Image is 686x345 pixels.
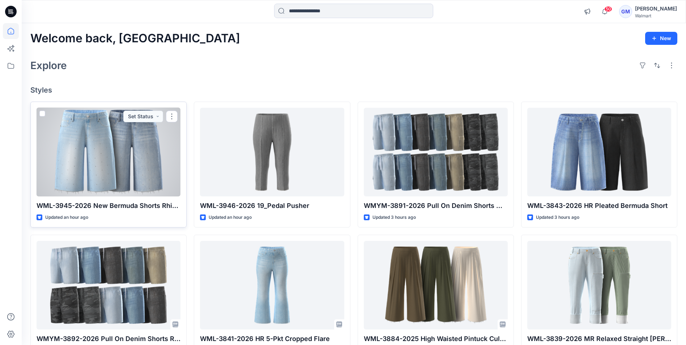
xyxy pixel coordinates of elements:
[527,108,671,196] a: WML-3843-2026 HR Pleated Bermuda Short
[635,13,677,18] div: Walmart
[527,201,671,211] p: WML-3843-2026 HR Pleated Bermuda Short
[364,201,508,211] p: WMYM-3891-2026 Pull On Denim Shorts Workwear
[30,86,677,94] h4: Styles
[37,201,180,211] p: WML-3945-2026 New Bermuda Shorts Rhine Stones
[30,32,240,45] h2: Welcome back, [GEOGRAPHIC_DATA]
[209,214,252,221] p: Updated an hour ago
[619,5,632,18] div: GM
[364,334,508,344] p: WML-3884-2025 High Waisted Pintuck Culottes
[200,201,344,211] p: WML-3946-2026 19_Pedal Pusher
[37,334,180,344] p: WMYM-3892-2026 Pull On Denim Shorts Regular
[645,32,677,45] button: New
[200,241,344,329] a: WML-3841-2026 HR 5-Pkt Cropped Flare
[527,241,671,329] a: WML-3839-2026 MR Relaxed Straight Carpenter
[527,334,671,344] p: WML-3839-2026 MR Relaxed Straight [PERSON_NAME]
[30,60,67,71] h2: Explore
[364,108,508,196] a: WMYM-3891-2026 Pull On Denim Shorts Workwear
[45,214,88,221] p: Updated an hour ago
[604,6,612,12] span: 50
[200,108,344,196] a: WML-3946-2026 19_Pedal Pusher
[372,214,416,221] p: Updated 3 hours ago
[37,241,180,329] a: WMYM-3892-2026 Pull On Denim Shorts Regular
[536,214,579,221] p: Updated 3 hours ago
[635,4,677,13] div: [PERSON_NAME]
[37,108,180,196] a: WML-3945-2026 New Bermuda Shorts Rhine Stones
[364,241,508,329] a: WML-3884-2025 High Waisted Pintuck Culottes
[200,334,344,344] p: WML-3841-2026 HR 5-Pkt Cropped Flare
